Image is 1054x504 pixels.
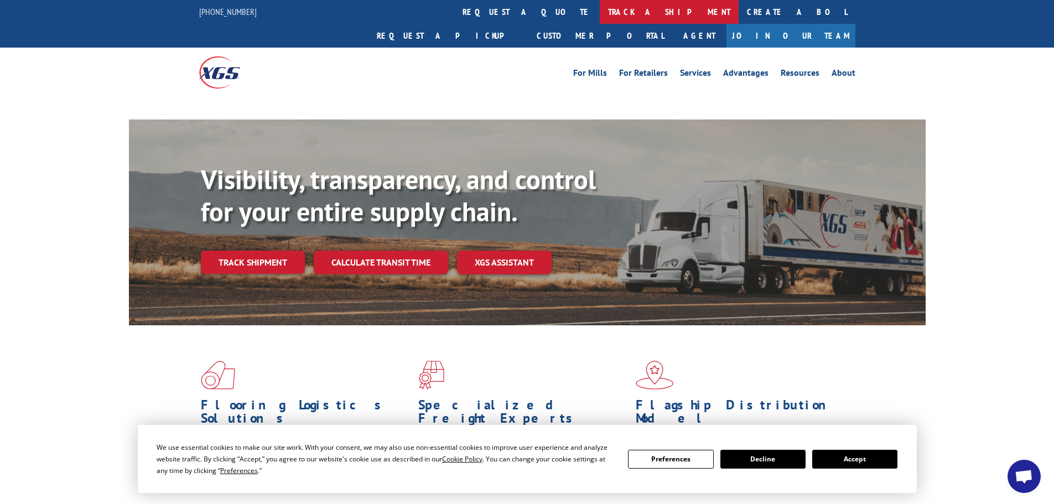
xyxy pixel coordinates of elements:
div: Open chat [1008,460,1041,493]
span: Preferences [220,466,258,475]
a: Track shipment [201,251,305,274]
h1: Flooring Logistics Solutions [201,398,410,430]
div: Cookie Consent Prompt [138,425,917,493]
a: About [832,69,855,81]
a: Services [680,69,711,81]
a: XGS ASSISTANT [457,251,552,274]
a: Resources [781,69,819,81]
img: xgs-icon-total-supply-chain-intelligence-red [201,361,235,389]
button: Preferences [628,450,713,469]
div: We use essential cookies to make our site work. With your consent, we may also use non-essential ... [157,441,615,476]
a: Join Our Team [726,24,855,48]
b: Visibility, transparency, and control for your entire supply chain. [201,162,596,228]
a: For Mills [573,69,607,81]
img: xgs-icon-focused-on-flooring-red [418,361,444,389]
a: For Retailers [619,69,668,81]
a: Advantages [723,69,769,81]
img: xgs-icon-flagship-distribution-model-red [636,361,674,389]
a: Customer Portal [528,24,672,48]
a: Calculate transit time [314,251,448,274]
span: Cookie Policy [442,454,482,464]
button: Accept [812,450,897,469]
a: Request a pickup [368,24,528,48]
a: [PHONE_NUMBER] [199,6,257,17]
h1: Flagship Distribution Model [636,398,845,430]
button: Decline [720,450,806,469]
a: Agent [672,24,726,48]
h1: Specialized Freight Experts [418,398,627,430]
